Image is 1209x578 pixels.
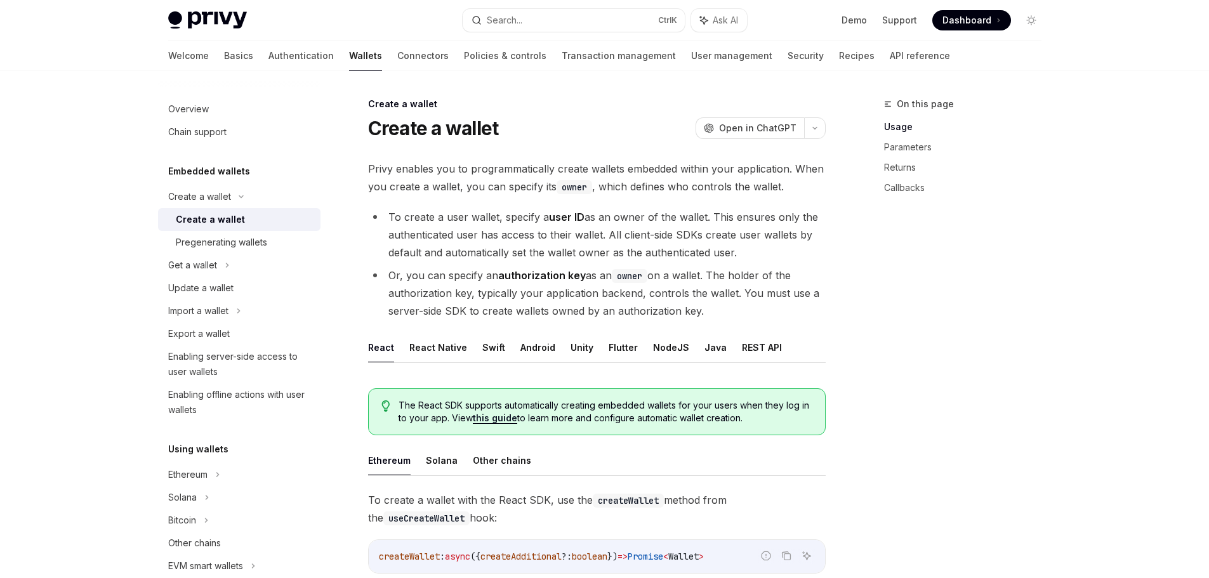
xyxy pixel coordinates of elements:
a: Policies & controls [464,41,546,71]
span: Open in ChatGPT [719,122,796,135]
a: Parameters [884,137,1052,157]
li: To create a user wallet, specify a as an owner of the wallet. This ensures only the authenticated... [368,208,826,261]
a: Other chains [158,532,320,555]
span: async [445,551,470,562]
span: => [618,551,628,562]
h5: Embedded wallets [168,164,250,179]
span: ({ [470,551,480,562]
button: Ask AI [691,9,747,32]
button: Ask AI [798,548,815,564]
span: createWallet [379,551,440,562]
a: Dashboard [932,10,1011,30]
div: Ethereum [168,467,208,482]
div: Enabling offline actions with user wallets [168,387,313,417]
code: useCreateWallet [383,511,470,525]
a: Overview [158,98,320,121]
a: Chain support [158,121,320,143]
div: Bitcoin [168,513,196,528]
div: Chain support [168,124,227,140]
button: Ethereum [368,445,411,475]
span: > [699,551,704,562]
button: Copy the contents from the code block [778,548,795,564]
span: Promise [628,551,663,562]
svg: Tip [381,400,390,412]
a: Export a wallet [158,322,320,345]
strong: user ID [549,211,585,223]
a: Support [882,14,917,27]
button: Swift [482,332,505,362]
a: Usage [884,117,1052,137]
button: Solana [426,445,458,475]
a: Returns [884,157,1052,178]
button: NodeJS [653,332,689,362]
div: EVM smart wallets [168,558,243,574]
button: Toggle dark mode [1021,10,1041,30]
span: To create a wallet with the React SDK, use the method from the hook: [368,491,826,527]
span: < [663,551,668,562]
a: this guide [473,412,517,424]
a: Callbacks [884,178,1052,198]
a: Connectors [397,41,449,71]
button: React [368,332,394,362]
a: Recipes [839,41,875,71]
a: Welcome [168,41,209,71]
button: Report incorrect code [758,548,774,564]
a: User management [691,41,772,71]
a: Create a wallet [158,208,320,231]
a: Wallets [349,41,382,71]
code: owner [557,180,592,194]
div: Other chains [168,535,221,551]
li: Or, you can specify an as an on a wallet. The holder of the authorization key, typically your app... [368,266,826,320]
button: Java [704,332,727,362]
button: REST API [742,332,782,362]
button: Android [520,332,555,362]
a: Basics [224,41,253,71]
span: createAdditional [480,551,562,562]
button: React Native [409,332,467,362]
div: Search... [487,13,522,28]
code: createWallet [593,494,664,508]
span: : [440,551,445,562]
a: API reference [890,41,950,71]
code: owner [612,269,647,283]
div: Pregenerating wallets [176,235,267,250]
button: Unity [571,332,593,362]
div: Create a wallet [368,98,826,110]
a: Authentication [268,41,334,71]
span: The React SDK supports automatically creating embedded wallets for your users when they log in to... [399,399,812,424]
div: Get a wallet [168,258,217,273]
a: Security [788,41,824,71]
span: On this page [897,96,954,112]
div: Overview [168,102,209,117]
div: Solana [168,490,197,505]
img: light logo [168,11,247,29]
span: Ctrl K [658,15,677,25]
div: Export a wallet [168,326,230,341]
div: Create a wallet [168,189,231,204]
span: ?: [562,551,572,562]
div: Update a wallet [168,280,234,296]
div: Import a wallet [168,303,228,319]
div: Enabling server-side access to user wallets [168,349,313,379]
h5: Using wallets [168,442,228,457]
a: Enabling offline actions with user wallets [158,383,320,421]
button: Other chains [473,445,531,475]
button: Flutter [609,332,638,362]
a: Transaction management [562,41,676,71]
span: Dashboard [942,14,991,27]
a: Enabling server-side access to user wallets [158,345,320,383]
h1: Create a wallet [368,117,499,140]
span: Ask AI [713,14,738,27]
span: Wallet [668,551,699,562]
button: Open in ChatGPT [696,117,804,139]
span: boolean [572,551,607,562]
button: Search...CtrlK [463,9,685,32]
a: Update a wallet [158,277,320,299]
span: Privy enables you to programmatically create wallets embedded within your application. When you c... [368,160,826,195]
span: }) [607,551,618,562]
a: Pregenerating wallets [158,231,320,254]
a: Demo [842,14,867,27]
strong: authorization key [498,269,586,282]
div: Create a wallet [176,212,245,227]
